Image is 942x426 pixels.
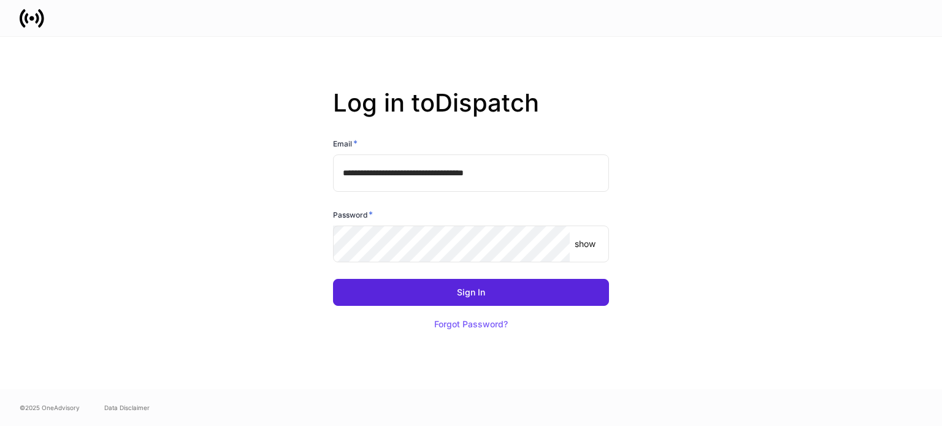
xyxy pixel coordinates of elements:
button: Forgot Password? [419,311,523,338]
span: © 2025 OneAdvisory [20,403,80,413]
h2: Log in to Dispatch [333,88,609,137]
div: Sign In [457,288,485,297]
h6: Email [333,137,358,150]
button: Sign In [333,279,609,306]
a: Data Disclaimer [104,403,150,413]
p: show [575,238,595,250]
div: Forgot Password? [434,320,508,329]
h6: Password [333,208,373,221]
